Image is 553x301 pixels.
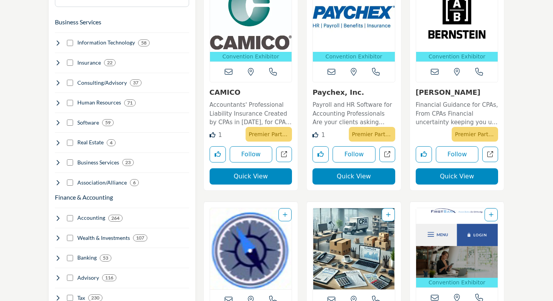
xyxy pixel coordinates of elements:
i: Like [312,132,318,138]
a: Open Listing in new tab [416,208,498,287]
h4: Association/Alliance: Membership/trade associations and CPA firm alliances [77,179,127,186]
a: Add To List [386,212,391,218]
p: Convention Exhibitor [212,53,290,61]
button: Quick View [210,168,292,185]
i: Like [210,132,215,138]
b: 23 [125,160,131,165]
a: Add To List [489,212,493,218]
p: Accountants' Professional Liability Insurance Created by CPAs in [DATE], for CPAs, CAMICO provide... [210,101,292,127]
h3: Bernstein [416,88,498,97]
div: 59 Results For Software [102,119,114,126]
h4: Real Estate: Commercial real estate, office space, property management, home loans [77,139,104,146]
h3: Paychex, Inc. [312,88,395,97]
a: Open bernstein in new tab [482,147,498,162]
button: Follow [436,146,479,162]
div: 264 Results For Accounting [108,215,123,222]
input: Select Tax checkbox [67,295,73,301]
p: Convention Exhibitor [418,53,497,61]
img: First Bank [416,208,498,278]
p: Convention Exhibitor [418,279,497,287]
input: Select Wealth & Investments checkbox [67,235,73,241]
a: Open Listing in new tab [313,208,395,289]
h3: CAMICO [210,88,292,97]
input: Select Human Resources checkbox [67,100,73,106]
span: 1 [321,132,325,139]
a: Open camico in new tab [276,147,292,162]
h4: Software: Accounting sotware, tax software, workflow, etc. [77,119,99,127]
div: 116 Results For Advisory [102,274,116,281]
h4: Wealth & Investments: Wealth management, retirement planning, investing strategies [77,234,130,242]
button: Business Services [55,17,101,27]
button: Quick View [416,168,498,185]
p: Financial Guidance for CPAs, From CPAs Financial uncertainty keeping you up at night? [PERSON_NAM... [416,101,498,127]
img: Kinney Company LLC (formerly Jampol Kinney) [313,208,395,289]
div: 6 Results For Association/Alliance [130,179,139,186]
b: 230 [91,295,99,301]
p: Premier Partner [352,129,392,140]
button: Like listing [210,146,226,162]
a: Accountants' Professional Liability Insurance Created by CPAs in [DATE], for CPAs, CAMICO provide... [210,99,292,127]
div: 107 Results For Wealth & Investments [133,234,147,241]
input: Select Information Technology checkbox [67,40,73,46]
h4: Information Technology: Software, cloud services, data management, analytics, automation [77,39,135,46]
b: 6 [133,180,136,185]
a: Open paychex in new tab [379,147,395,162]
div: 58 Results For Information Technology [138,39,150,46]
button: Follow [230,146,273,162]
h4: Consulting/Advisory: Business consulting, mergers & acquisitions, growth strategies [77,79,127,87]
h4: Human Resources: Payroll, benefits, HR consulting, talent acquisition, training [77,99,121,106]
b: 264 [111,215,119,221]
div: 22 Results For Insurance [104,59,116,66]
input: Select Accounting checkbox [67,215,73,221]
h4: Banking: Banking, lending. merchant services [77,254,97,262]
b: 59 [105,120,111,125]
p: Convention Exhibitor [314,53,393,61]
button: Quick View [312,168,395,185]
input: Select Insurance checkbox [67,60,73,66]
b: 53 [103,255,108,261]
a: Open Listing in new tab [210,208,292,289]
div: 37 Results For Consulting/Advisory [130,79,142,86]
div: 53 Results For Banking [100,255,111,262]
a: [PERSON_NAME] [416,88,480,96]
h4: Accounting: Financial statements, bookkeeping, auditing [77,214,105,222]
input: Select Association/Alliance checkbox [67,180,73,186]
a: Payroll and HR Software for Accounting Professionals Are your clients asking more questions about... [312,99,395,127]
p: Premier Partner [455,129,495,140]
b: 107 [136,235,144,241]
input: Select Software checkbox [67,120,73,126]
b: 58 [141,40,147,46]
span: 1 [218,132,222,139]
input: Select Consulting/Advisory checkbox [67,80,73,86]
button: Like listing [416,146,432,162]
h4: Insurance: Professional liability, healthcare, life insurance, risk management [77,59,101,67]
div: 23 Results For Business Services [122,159,134,166]
div: 4 Results For Real Estate [107,139,116,146]
img: Joseph J. Gormley, CPA [210,208,292,289]
b: 4 [110,140,113,145]
input: Select Advisory checkbox [67,275,73,281]
input: Select Real Estate checkbox [67,140,73,146]
div: 71 Results For Human Resources [124,99,136,106]
a: Paychex, Inc. [312,88,364,96]
h4: Advisory: Advisory services provided by CPA firms [77,274,99,282]
input: Select Banking checkbox [67,255,73,261]
h4: Business Services: Office supplies, software, tech support, communications, travel [77,159,119,166]
a: Add To List [283,212,287,218]
b: 37 [133,80,138,86]
button: Follow [333,146,375,162]
input: Select Business Services checkbox [67,159,73,166]
b: 22 [107,60,113,65]
button: Finance & Accounting [55,193,113,202]
b: 71 [127,100,133,106]
a: Financial Guidance for CPAs, From CPAs Financial uncertainty keeping you up at night? [PERSON_NAM... [416,99,498,127]
p: Payroll and HR Software for Accounting Professionals Are your clients asking more questions about... [312,101,395,127]
p: Premier Partner [249,129,289,140]
button: Like listing [312,146,329,162]
b: 116 [105,275,113,280]
a: CAMICO [210,88,241,96]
